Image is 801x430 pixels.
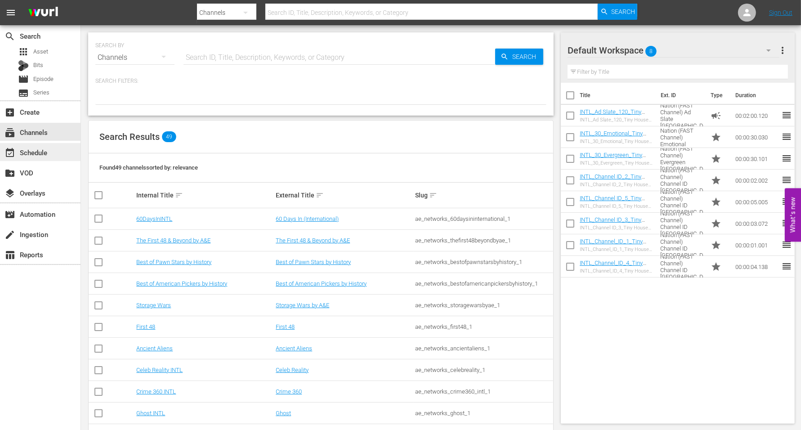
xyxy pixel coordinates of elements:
[415,388,552,395] div: ae_networks_crime360_intl_1
[781,175,792,185] span: reorder
[732,148,781,170] td: 00:00:30.101
[18,88,29,99] span: subtitles
[781,153,792,164] span: reorder
[781,196,792,207] span: reorder
[730,83,784,108] th: Duration
[580,108,645,122] a: INTL_Ad Slate_120_Tiny House Nation
[415,215,552,222] div: ae_networks_60daysininternational_1
[95,77,546,85] p: Search Filters:
[415,259,552,265] div: ae_networks_bestofpawnstarsbyhistory_1
[22,2,65,23] img: ans4CAIJ8jUAAAAAAAAAAAAAAAAAAAAAAAAgQb4GAAAAAAAAAAAAAAAAAAAAAAAAJMjXAAAAAAAAAAAAAAAAAAAAAAAAgAT5G...
[415,190,552,201] div: Slug
[33,88,49,97] span: Series
[136,345,173,352] a: Ancient Aliens
[18,46,29,57] span: apps
[711,218,721,229] span: Promo
[162,131,176,142] span: 49
[4,31,15,42] span: Search
[136,388,176,395] a: Crime 360 INTL
[711,175,721,186] span: Promo
[711,153,721,164] span: Promo
[276,302,329,309] a: Storage Wars by A&E
[580,268,653,274] div: INTL_Channel_ID_4_Tiny House Nation
[4,229,15,240] span: Ingestion
[136,190,273,201] div: Internal Title
[4,107,15,118] span: Create
[33,75,54,84] span: Episode
[711,240,721,251] span: Promo
[136,367,183,373] a: Celeb Reality INTL
[136,280,227,287] a: Best of American Pickers by History
[276,259,351,265] a: Best of Pawn Stars by History
[415,410,552,417] div: ae_networks_ghost_1
[4,168,15,179] span: VOD
[657,148,707,170] td: Tiny House Nation (FAST Channel) Evergreen [GEOGRAPHIC_DATA]
[732,213,781,234] td: 00:00:03.072
[415,345,552,352] div: ae_networks_ancientaliens_1
[4,188,15,199] span: Overlays
[580,216,645,230] a: INTL_Channel ID_3_Tiny House Nation
[711,110,721,121] span: Ad
[580,238,646,251] a: INTL_Channel_ID_1_Tiny House Nation
[657,213,707,234] td: Tiny House Nation (FAST Channel) Channel ID [GEOGRAPHIC_DATA]
[18,74,29,85] span: movie
[415,302,552,309] div: ae_networks_storagewarsbyae_1
[415,280,552,287] div: ae_networks_bestofamericanpickersbyhistory_1
[732,256,781,278] td: 00:00:04.138
[711,197,721,207] span: Promo
[732,191,781,213] td: 00:00:05.005
[657,126,707,148] td: Tiny House Nation (FAST Channel) Emotional CANADA
[657,191,707,213] td: Tiny House Nation (FAST Channel) Channel ID [GEOGRAPHIC_DATA]
[4,127,15,138] span: Channels
[580,182,653,188] div: INTL_Channel ID_2_Tiny House Nation
[276,323,295,330] a: First 48
[316,191,324,199] span: sort
[99,131,160,142] span: Search Results
[136,302,171,309] a: Storage Wars
[136,259,211,265] a: Best of Pawn Stars by History
[657,170,707,191] td: Tiny House Nation (FAST Channel) Channel ID [GEOGRAPHIC_DATA]
[777,40,788,61] button: more_vert
[732,234,781,256] td: 00:00:01.001
[136,237,210,244] a: The First 48 & Beyond by A&E
[657,256,707,278] td: Tiny House Nation (FAST Channel) Channel ID [GEOGRAPHIC_DATA]
[711,261,721,272] span: Promo
[580,83,655,108] th: Title
[580,246,653,252] div: INTL_Channel_ID_1_Tiny House Nation
[175,191,183,199] span: sort
[657,234,707,256] td: Tiny House Nation (FAST Channel) Channel ID [GEOGRAPHIC_DATA]
[276,345,312,352] a: Ancient Aliens
[4,250,15,260] span: Reports
[580,152,646,165] a: INTL_30_Evergreen_Tiny House Nation_Promo
[495,49,543,65] button: Search
[711,132,721,143] span: Promo
[598,4,637,20] button: Search
[655,83,706,108] th: Ext. ID
[732,126,781,148] td: 00:00:30.030
[777,45,788,56] span: more_vert
[136,323,155,330] a: First 48
[276,237,350,244] a: The First 48 & Beyond by A&E
[509,49,543,65] span: Search
[276,190,412,201] div: External Title
[705,83,730,108] th: Type
[645,42,657,61] span: 8
[276,215,339,222] a: 60 Days In (International)
[580,203,653,209] div: INTL_Channel ID_5_Tiny House Nation
[785,188,801,242] button: Open Feedback Widget
[657,105,707,126] td: Tiny House Nation (FAST Channel) Ad Slate [GEOGRAPHIC_DATA] 120
[4,148,15,158] span: Schedule
[580,260,646,273] a: INTL_Channel_ID_4_Tiny House Nation
[781,218,792,228] span: reorder
[4,209,15,220] span: Automation
[429,191,437,199] span: sort
[95,45,175,70] div: Channels
[415,237,552,244] div: ae_networks_thefirst48beyondbyae_1
[276,388,302,395] a: Crime 360
[276,410,291,417] a: Ghost
[611,4,635,20] span: Search
[580,139,653,144] div: INTL_30_Emotional_Tiny House Nation_Promo
[580,160,653,166] div: INTL_30_Evergreen_Tiny House Nation_Promo
[33,61,43,70] span: Bits
[276,367,309,373] a: Celeb Reality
